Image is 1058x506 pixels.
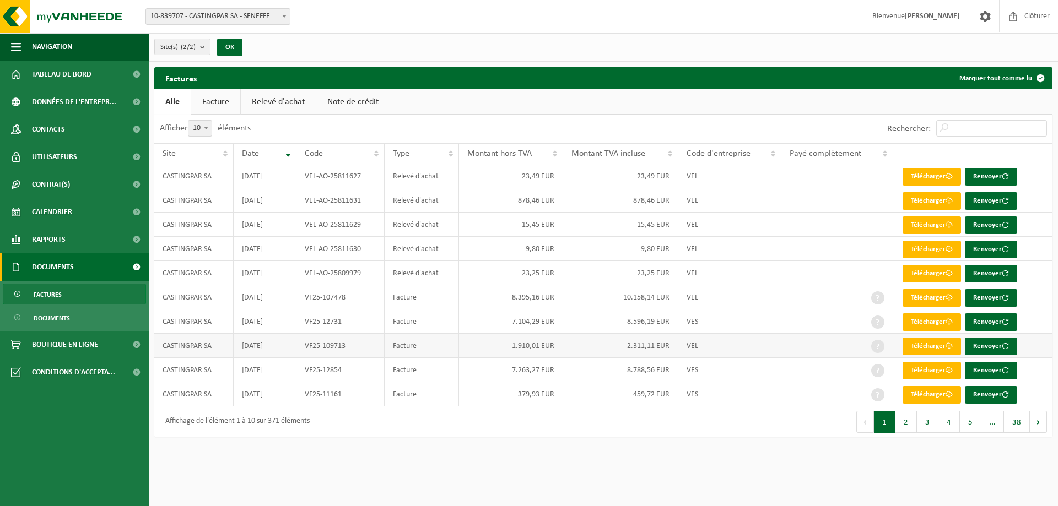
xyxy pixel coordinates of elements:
span: Calendrier [32,198,72,226]
td: 23,25 EUR [563,261,678,285]
a: Télécharger [903,386,961,404]
button: OK [217,39,242,56]
td: Relevé d'achat [385,261,459,285]
td: 23,25 EUR [459,261,563,285]
button: 3 [917,411,938,433]
span: Code [305,149,323,158]
button: 4 [938,411,960,433]
button: Renvoyer [965,168,1017,186]
span: Payé complètement [790,149,861,158]
td: 7.263,27 EUR [459,358,563,382]
td: Facture [385,285,459,309]
span: Contacts [32,116,65,143]
td: Relevé d'achat [385,164,459,188]
td: 7.104,29 EUR [459,309,563,334]
td: VES [678,358,781,382]
span: … [981,411,1004,433]
span: Documents [34,308,70,329]
td: 15,45 EUR [563,213,678,237]
td: CASTINGPAR SA [154,358,234,382]
strong: [PERSON_NAME] [905,12,960,20]
a: Télécharger [903,216,961,234]
td: VF25-12731 [296,309,385,334]
span: Données de l'entrepr... [32,88,116,116]
td: 878,46 EUR [459,188,563,213]
td: 10.158,14 EUR [563,285,678,309]
td: VEL [678,164,781,188]
td: VF25-109713 [296,334,385,358]
td: VEL [678,285,781,309]
td: CASTINGPAR SA [154,285,234,309]
span: Contrat(s) [32,171,70,198]
h2: Factures [154,67,208,89]
td: VEL-AO-25811630 [296,237,385,261]
span: 10-839707 - CASTINGPAR SA - SENEFFE [145,8,290,25]
span: Type [393,149,409,158]
a: Télécharger [903,265,961,282]
button: Renvoyer [965,362,1017,379]
button: 2 [895,411,917,433]
div: Affichage de l'élément 1 à 10 sur 371 éléments [160,412,310,432]
button: 5 [960,411,981,433]
td: VEL [678,237,781,261]
td: [DATE] [234,285,297,309]
td: 23,49 EUR [459,164,563,188]
button: Marquer tout comme lu [951,67,1051,89]
span: Navigation [32,33,72,61]
a: Télécharger [903,241,961,258]
td: 9,80 EUR [563,237,678,261]
span: Factures [34,284,62,305]
td: 23,49 EUR [563,164,678,188]
td: Relevé d'achat [385,213,459,237]
td: VEL [678,334,781,358]
td: VEL-AO-25811627 [296,164,385,188]
button: Renvoyer [965,192,1017,210]
td: [DATE] [234,309,297,334]
td: 459,72 EUR [563,382,678,406]
button: Renvoyer [965,241,1017,258]
td: 8.596,19 EUR [563,309,678,334]
td: 1.910,01 EUR [459,334,563,358]
td: VEL [678,261,781,285]
a: Télécharger [903,192,961,210]
a: Note de crédit [316,89,390,115]
span: Montant hors TVA [467,149,532,158]
a: Télécharger [903,338,961,355]
td: VF25-107478 [296,285,385,309]
td: VEL [678,213,781,237]
span: Code d'entreprise [687,149,751,158]
span: Montant TVA incluse [571,149,645,158]
td: CASTINGPAR SA [154,164,234,188]
span: Date [242,149,259,158]
a: Télécharger [903,289,961,307]
td: VES [678,309,781,334]
td: CASTINGPAR SA [154,213,234,237]
td: 8.788,56 EUR [563,358,678,382]
a: Télécharger [903,362,961,379]
td: [DATE] [234,382,297,406]
td: VEL-AO-25811629 [296,213,385,237]
button: Renvoyer [965,313,1017,331]
a: Facture [191,89,240,115]
span: 10-839707 - CASTINGPAR SA - SENEFFE [146,9,290,24]
span: 10 [188,121,212,136]
span: Tableau de bord [32,61,91,88]
count: (2/2) [181,43,196,51]
button: Renvoyer [965,265,1017,282]
td: CASTINGPAR SA [154,382,234,406]
button: Renvoyer [965,289,1017,307]
td: 8.395,16 EUR [459,285,563,309]
button: 38 [1004,411,1030,433]
label: Rechercher: [887,124,931,133]
button: Next [1030,411,1047,433]
td: Facture [385,309,459,334]
button: Renvoyer [965,338,1017,355]
td: [DATE] [234,334,297,358]
button: Site(s)(2/2) [154,39,210,55]
td: Facture [385,382,459,406]
td: VF25-11161 [296,382,385,406]
span: Boutique en ligne [32,331,98,358]
td: [DATE] [234,358,297,382]
span: Utilisateurs [32,143,77,171]
button: Previous [856,411,874,433]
